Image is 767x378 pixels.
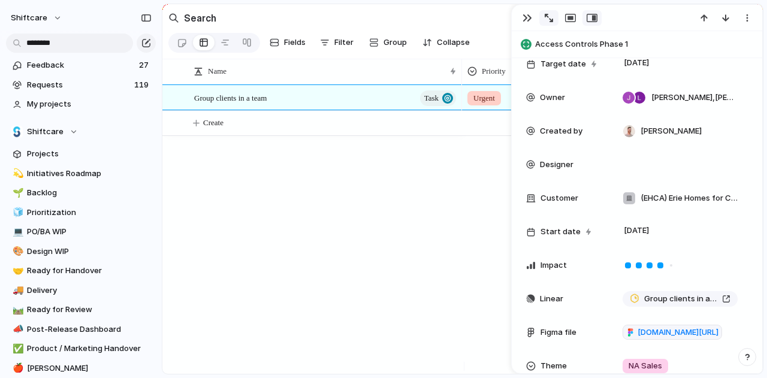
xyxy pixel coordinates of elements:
span: Theme [540,360,567,372]
a: 🍎[PERSON_NAME] [6,359,156,377]
button: 💻 [11,226,23,238]
span: Fields [284,37,306,49]
button: 🛤️ [11,304,23,316]
div: 🛤️ [13,303,21,317]
a: 🌱Backlog [6,184,156,202]
span: Target date [540,58,586,70]
span: Shiftcare [27,126,64,138]
h2: Search [184,11,216,25]
span: Initiatives Roadmap [27,168,152,180]
button: Task [420,90,456,106]
span: Prioritization [27,207,152,219]
a: 📣Post-Release Dashboard [6,320,156,338]
span: Figma file [540,326,576,338]
div: 📣 [13,322,21,336]
span: [DATE] [621,56,653,70]
span: [PERSON_NAME] [641,125,702,137]
span: Designer [540,159,573,171]
span: Requests [27,79,131,91]
a: 💫Initiatives Roadmap [6,165,156,183]
span: Product / Marketing Handover [27,343,152,355]
span: Design WIP [27,246,152,258]
span: Feedback [27,59,135,71]
span: Create [203,117,224,129]
span: [PERSON_NAME] , [PERSON_NAME] [651,92,738,104]
div: 🤝 [13,264,21,278]
span: Access Controls Phase 1 [535,38,757,50]
span: PO/BA WIP [27,226,152,238]
button: shiftcare [5,8,68,28]
a: 🚚Delivery [6,282,156,300]
a: [DOMAIN_NAME][URL] [623,325,722,340]
span: Task [424,90,439,107]
span: Urgent [473,92,495,104]
button: 🧊 [11,207,23,219]
a: My projects [6,95,156,113]
span: Group clients in a team [194,90,267,104]
a: 🧊Prioritization [6,204,156,222]
button: Filter [315,33,358,52]
button: ✅ [11,343,23,355]
button: 🎨 [11,246,23,258]
a: Feedback27 [6,56,156,74]
button: 💫 [11,168,23,180]
span: Created by [540,125,582,137]
span: Ready for Handover [27,265,152,277]
span: Delivery [27,285,152,297]
a: Group clients in a team [623,291,738,307]
div: 🍎 [13,361,21,375]
a: 🎨Design WIP [6,243,156,261]
span: Linear [540,293,563,305]
span: Projects [27,148,152,160]
span: Filter [334,37,354,49]
div: ✅ [13,342,21,356]
span: [PERSON_NAME] [27,362,152,374]
span: Owner [540,92,565,104]
button: 📣 [11,323,23,335]
span: Customer [540,192,578,204]
a: Projects [6,145,156,163]
button: Access Controls Phase 1 [517,35,757,54]
span: My projects [27,98,152,110]
span: Group clients in a team [644,293,717,305]
span: Start date [540,226,581,238]
span: 119 [134,79,151,91]
div: 💻 [13,225,21,239]
button: Fields [265,33,310,52]
a: 🛤️Ready for Review [6,301,156,319]
button: Collapse [418,33,475,52]
span: NA Sales [629,360,662,372]
span: Collapse [437,37,470,49]
button: Group [363,33,413,52]
span: Group [383,37,407,49]
span: Priority [482,65,506,77]
span: Ready for Review [27,304,152,316]
div: 🧊 [13,205,21,219]
button: 🚚 [11,285,23,297]
span: [DOMAIN_NAME][URL] [638,326,718,338]
span: Name [208,65,227,77]
span: shiftcare [11,12,47,24]
button: 🌱 [11,187,23,199]
span: Impact [540,259,567,271]
a: 🤝Ready for Handover [6,262,156,280]
span: [DATE] [621,223,653,238]
a: Requests119 [6,76,156,94]
button: 🍎 [11,362,23,374]
div: 💫 [13,167,21,180]
button: 🤝 [11,265,23,277]
div: 🌱 [13,186,21,200]
span: Backlog [27,187,152,199]
a: ✅Product / Marketing Handover [6,340,156,358]
span: (EHCA) Erie Homes for Children and Adults [641,192,738,204]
